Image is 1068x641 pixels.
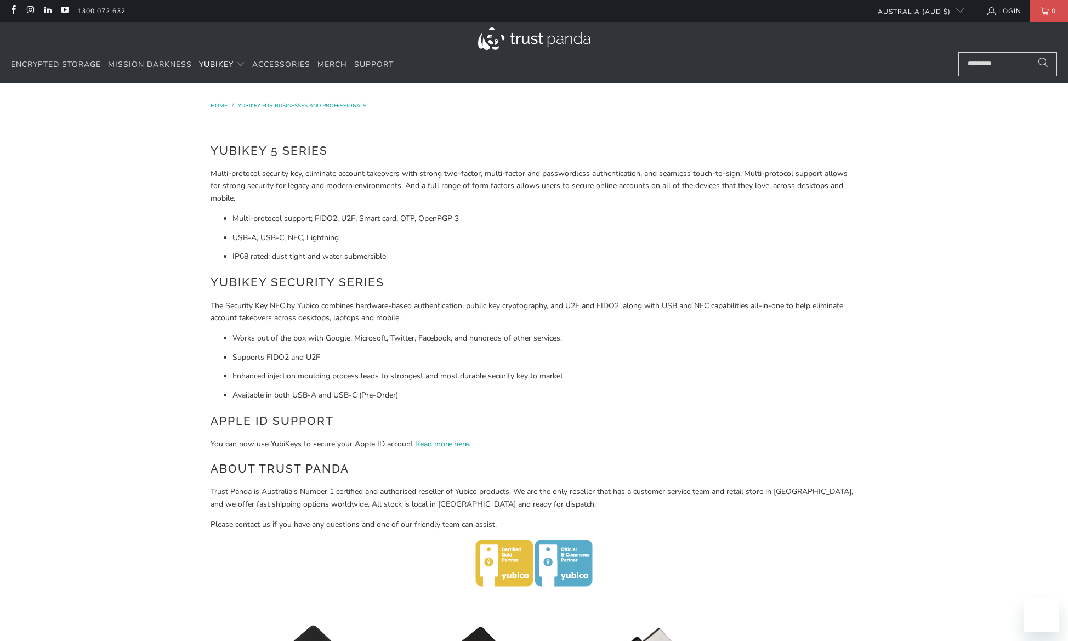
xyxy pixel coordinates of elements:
span: Merch [317,59,347,70]
span: Accessories [252,59,310,70]
a: Home [211,102,229,110]
p: Please contact us if you have any questions and one of our friendly team can assist. [211,519,857,531]
a: Encrypted Storage [11,52,101,78]
nav: Translation missing: en.navigation.header.main_nav [11,52,394,78]
span: YubiKey [199,59,234,70]
button: Search [1030,52,1057,76]
li: USB-A, USB-C, NFC, Lightning [232,232,857,244]
a: Merch [317,52,347,78]
span: Home [211,102,228,110]
h2: YubiKey 5 Series [211,142,857,160]
li: Works out of the box with Google, Microsoft, Twitter, Facebook, and hundreds of other services. [232,332,857,344]
iframe: Button to launch messaging window [1024,597,1059,632]
h2: Apple ID Support [211,412,857,430]
li: Supports FIDO2 and U2F [232,351,857,364]
a: Trust Panda Australia on Facebook [8,7,18,15]
a: Support [354,52,394,78]
span: Mission Darkness [108,59,192,70]
p: Trust Panda is Australia's Number 1 certified and authorised reseller of Yubico products. We are ... [211,486,857,510]
a: YubiKey for Businesses and Professionals [238,102,366,110]
a: Login [986,5,1021,17]
span: Support [354,59,394,70]
p: You can now use YubiKeys to secure your Apple ID account. . [211,438,857,450]
img: Trust Panda Australia [478,27,590,50]
li: Multi-protocol support; FIDO2, U2F, Smart card, OTP, OpenPGP 3 [232,213,857,225]
a: Trust Panda Australia on Instagram [25,7,35,15]
a: 1300 072 632 [77,5,126,17]
span: Encrypted Storage [11,59,101,70]
span: / [232,102,234,110]
h2: YubiKey Security Series [211,274,857,291]
summary: YubiKey [199,52,245,78]
a: Trust Panda Australia on YouTube [60,7,69,15]
li: Available in both USB-A and USB-C (Pre-Order) [232,389,857,401]
p: Multi-protocol security key, eliminate account takeovers with strong two-factor, multi-factor and... [211,168,857,205]
a: Read more here [415,439,469,449]
li: IP68 rated: dust tight and water submersible [232,251,857,263]
a: Accessories [252,52,310,78]
a: Trust Panda Australia on LinkedIn [43,7,52,15]
li: Enhanced injection moulding process leads to strongest and most durable security key to market [232,370,857,382]
h2: About Trust Panda [211,460,857,478]
a: Mission Darkness [108,52,192,78]
p: The Security Key NFC by Yubico combines hardware-based authentication, public key cryptography, a... [211,300,857,325]
input: Search... [958,52,1057,76]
